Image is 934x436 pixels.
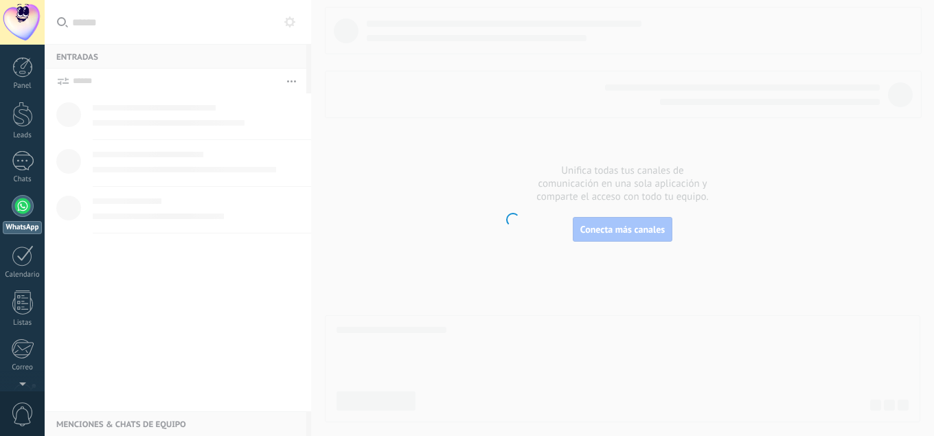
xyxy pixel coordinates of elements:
[3,82,43,91] div: Panel
[3,319,43,328] div: Listas
[3,271,43,279] div: Calendario
[3,221,42,234] div: WhatsApp
[3,131,43,140] div: Leads
[3,175,43,184] div: Chats
[3,363,43,372] div: Correo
